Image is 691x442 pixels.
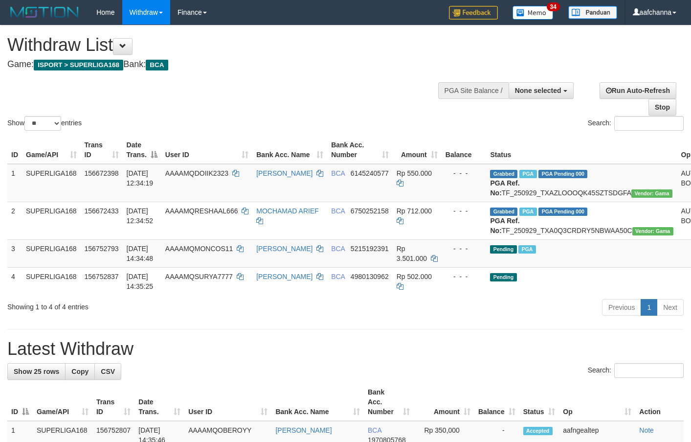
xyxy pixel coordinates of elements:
img: Feedback.jpg [449,6,498,20]
span: Copy 5215192391 to clipboard [351,245,389,253]
span: Rp 502.000 [397,273,432,280]
span: Copy 6145240577 to clipboard [351,169,389,177]
th: ID [7,136,22,164]
span: Marked by aafsoycanthlai [519,208,536,216]
input: Search: [614,363,684,378]
span: BCA [368,426,381,434]
th: Balance [442,136,487,164]
select: Showentries [24,116,61,131]
span: Pending [490,245,516,254]
th: Bank Acc. Name: activate to sort column ascending [271,383,364,421]
td: 1 [7,164,22,202]
span: AAAAMQSURYA7777 [165,273,233,280]
a: 1 [641,299,657,316]
label: Search: [588,363,684,378]
td: SUPERLIGA168 [22,239,81,267]
span: Copy [71,368,89,375]
td: SUPERLIGA168 [22,202,81,239]
span: Vendor URL: https://trx31.1velocity.biz [631,189,672,198]
span: Accepted [523,427,553,435]
a: Run Auto-Refresh [600,82,676,99]
b: PGA Ref. No: [490,179,519,197]
span: AAAAMQRESHAAL666 [165,207,238,215]
h1: Latest Withdraw [7,339,684,359]
a: Note [639,426,654,434]
th: Trans ID: activate to sort column ascending [92,383,134,421]
a: Show 25 rows [7,363,66,380]
div: - - - [446,244,483,254]
img: Button%20Memo.svg [513,6,554,20]
span: CSV [101,368,115,375]
th: Status: activate to sort column ascending [519,383,559,421]
span: [DATE] 12:34:52 [127,207,154,225]
a: MOCHAMAD ARIEF [256,207,319,215]
span: BCA [331,169,345,177]
span: Rp 550.000 [397,169,432,177]
a: [PERSON_NAME] [256,273,312,280]
span: None selected [515,87,561,94]
th: Bank Acc. Name: activate to sort column ascending [252,136,327,164]
th: Date Trans.: activate to sort column ascending [134,383,184,421]
label: Search: [588,116,684,131]
a: Copy [65,363,95,380]
th: User ID: activate to sort column ascending [184,383,271,421]
label: Show entries [7,116,82,131]
span: BCA [331,245,345,253]
a: [PERSON_NAME] [275,426,332,434]
div: PGA Site Balance / [438,82,509,99]
td: 2 [7,202,22,239]
span: BCA [331,207,345,215]
td: TF_250929_TXAZLOOOQK45SZTSDGFA [486,164,677,202]
a: Previous [602,299,641,316]
th: Balance: activate to sort column ascending [474,383,519,421]
h1: Withdraw List [7,35,451,55]
span: [DATE] 14:35:25 [127,273,154,290]
th: User ID: activate to sort column ascending [161,136,252,164]
span: Rp 712.000 [397,207,432,215]
th: ID: activate to sort column descending [7,383,33,421]
div: Showing 1 to 4 of 4 entries [7,298,281,312]
th: Status [486,136,677,164]
div: - - - [446,206,483,216]
span: Vendor URL: https://trx31.1velocity.biz [632,227,673,235]
button: None selected [509,82,574,99]
span: Rp 3.501.000 [397,245,427,262]
span: Show 25 rows [14,368,59,375]
div: - - - [446,168,483,178]
img: MOTION_logo.png [7,5,82,20]
input: Search: [614,116,684,131]
span: [DATE] 12:34:19 [127,169,154,187]
a: Stop [648,99,676,116]
span: 34 [547,2,560,11]
span: ISPORT > SUPERLIGA168 [34,60,123,70]
a: [PERSON_NAME] [256,169,312,177]
span: 156672398 [85,169,119,177]
th: Op: activate to sort column ascending [559,383,635,421]
span: AAAAMQDOIIK2323 [165,169,228,177]
th: Game/API: activate to sort column ascending [22,136,81,164]
span: 156752837 [85,273,119,280]
th: Action [635,383,684,421]
span: Grabbed [490,208,517,216]
span: Marked by aafsoycanthlai [519,170,536,178]
td: TF_250929_TXA0Q3CRDRY5NBWAA50C [486,202,677,239]
span: PGA Pending [538,170,587,178]
div: - - - [446,272,483,281]
th: Bank Acc. Number: activate to sort column ascending [327,136,393,164]
span: Grabbed [490,170,517,178]
span: BCA [146,60,168,70]
span: 156752793 [85,245,119,253]
th: Game/API: activate to sort column ascending [33,383,92,421]
span: Marked by aafsoumeymey [518,245,535,254]
span: [DATE] 14:34:48 [127,245,154,262]
span: BCA [331,273,345,280]
span: Pending [490,273,516,281]
th: Amount: activate to sort column ascending [393,136,442,164]
b: PGA Ref. No: [490,217,519,234]
td: 4 [7,267,22,295]
a: Next [657,299,684,316]
span: Copy 4980130962 to clipboard [351,273,389,280]
th: Amount: activate to sort column ascending [414,383,474,421]
th: Date Trans.: activate to sort column descending [123,136,161,164]
span: 156672433 [85,207,119,215]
